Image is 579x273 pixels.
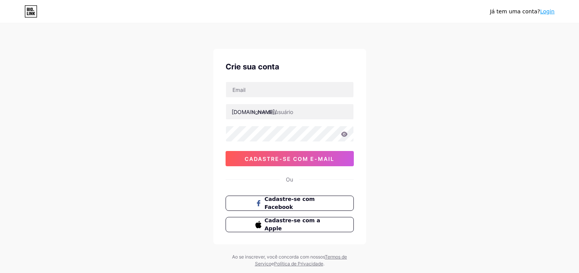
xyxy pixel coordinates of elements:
[540,8,555,14] a: Login
[226,151,354,166] button: Cadastre-se com e-mail
[265,217,324,233] span: Cadastre-se com a Apple
[225,254,355,267] div: Ao se inscrever, você concorda com nossos e .
[286,175,293,183] div: Ou
[232,108,277,116] div: [DOMAIN_NAME]/
[226,217,354,232] button: Cadastre-se com a Apple
[226,196,354,211] button: Cadastre-se com Facebook
[226,82,353,97] input: Email
[265,195,324,211] span: Cadastre-se com Facebook
[245,156,334,162] span: Cadastre-se com e-mail
[226,61,354,72] div: Crie sua conta
[274,261,323,267] a: Política de Privacidade
[226,104,353,119] input: nome de usuário
[490,8,555,16] div: Já tem uma conta?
